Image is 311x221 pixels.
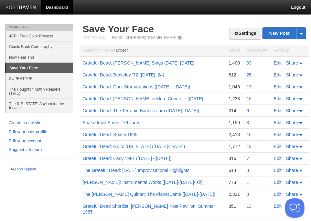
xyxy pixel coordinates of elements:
span: Share [286,96,298,101]
a: Edit [274,144,282,149]
a: Edit [274,180,282,185]
div: 314 [229,108,240,114]
span: Share [286,60,298,65]
span: Share [286,168,298,173]
a: 6 [247,108,249,113]
a: Edit [274,156,282,161]
a: New Post [263,28,306,39]
a: 4CP | Four Color Process [6,31,73,41]
a: Shakedown Street: ’79 Jams [83,120,140,125]
th: Actions [271,45,309,57]
a: Grateful Dead Shortlist: [PERSON_NAME] Post Pavilion, Summer 1985 [83,204,215,215]
a: Settings [229,28,261,40]
a: Grateful Dead: Space 1995 [83,132,138,137]
span: Share [286,180,298,185]
a: Grateful Dead: Berkeley ’72 ([DATE], 24) [83,72,165,77]
a: Comic Book Cartography [6,41,73,52]
a: 8 [247,192,249,197]
a: Grateful Dead: Dark Star Variations ([DATE] - [DATE]) [83,84,190,89]
a: [EMAIL_ADDRESS][DOMAIN_NAME] [111,35,176,40]
a: Edit [274,60,282,65]
span: Share [286,120,298,125]
a: Suggest a feature [9,146,69,153]
div: 1,159 [229,120,240,126]
a: FAQ and Support [9,166,69,172]
a: The [PERSON_NAME] Quintet: The Planet Jams ([DATE]-[DATE]) [83,192,216,197]
div: 1,772 [229,144,240,149]
a: Grateful Dead: The Terrapin Bounce Jam ([DATE]-[DATE]) [83,108,199,113]
a: 17 [247,84,252,89]
a: Edit [274,120,282,125]
a: Edit [274,72,282,77]
span: Share [286,72,298,77]
th: Homepage Views [80,45,226,57]
a: The Grateful Dead: [DATE] Improvisational Highlights [83,168,189,173]
a: Grateful Dead: [PERSON_NAME] Sings [DATE]-[DATE] [83,60,195,65]
span: Share [286,132,298,137]
a: Edit [274,132,282,137]
div: 773 [229,179,240,185]
a: [PERSON_NAME]: Instrumental Works ([DATE]-[DATE]-ish) [83,180,203,185]
img: Posthaven-bar [5,5,36,10]
a: Edit [274,204,282,209]
a: Edit [274,168,282,173]
a: Grateful Dead: Early 1981 ([DATE] - [DATE]) [83,156,172,161]
span: Share [286,156,298,161]
a: Edit your user profile [9,129,69,136]
a: 13 [247,144,252,149]
a: The [US_STATE] Asylum for the Insane [6,98,73,113]
a: 1 [247,180,249,185]
a: Edit [274,108,282,113]
span: Share [286,108,298,113]
div: 2,331 [229,191,240,197]
a: 13 [247,204,252,209]
div: 1,233 [229,96,240,102]
span: Share [286,192,298,197]
a: 7 [247,156,249,161]
div: 812 [229,72,240,78]
div: 1,400 [229,60,240,66]
div: 1,046 [229,84,240,90]
iframe: Help Scout Beacon - Open [285,198,305,218]
div: 316 [229,156,240,161]
a: Edit your account [9,138,69,145]
a: 16 [247,132,252,137]
span: Share [286,144,298,149]
span: 371444 [116,48,129,53]
a: Edit [274,192,282,197]
a: Grateful Dead: [PERSON_NAME] is More Concrète ([DATE]) [83,96,205,101]
a: 25 [247,72,252,77]
a: 8 [247,120,249,125]
span: Share [286,84,298,89]
th: Views [225,45,243,57]
a: Create a new site [9,120,69,126]
a: 16 [247,96,252,101]
a: Grateful Dead: Go to [US_STATE] ([DATE]-[DATE]) [83,144,185,149]
div: 2,413 [229,132,240,137]
div: 614 [229,167,240,173]
li: Your Sites [5,24,73,31]
a: Save Your Face [6,63,73,73]
a: 33 [247,60,252,65]
a: SUPERTYPE! [6,73,73,84]
a: Save Your Face [83,24,154,34]
a: The Houghton Mifflin Readers (1971) [6,84,73,98]
a: Now Hear This [6,52,73,63]
a: Edit [274,96,282,101]
span: Post by Email [83,36,110,40]
th: Comments [243,45,271,57]
a: Edit [274,84,282,89]
div: 851 [229,203,240,209]
a: 8 [247,168,249,173]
